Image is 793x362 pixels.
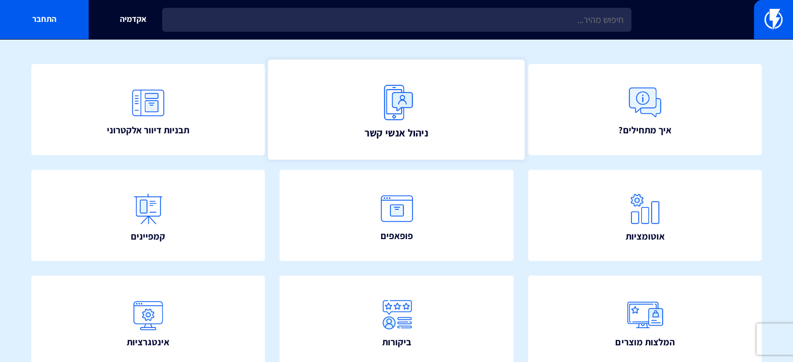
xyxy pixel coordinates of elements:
[107,123,189,137] span: תבניות דיוור אלקטרוני
[615,335,674,349] span: המלצות מוצרים
[31,64,265,155] a: תבניות דיוור אלקטרוני
[528,170,762,261] a: אוטומציות
[625,230,664,243] span: אוטומציות
[381,229,413,243] span: פופאפים
[382,335,411,349] span: ביקורות
[31,170,265,261] a: קמפיינים
[127,335,169,349] span: אינטגרציות
[364,125,428,140] span: ניהול אנשי קשר
[131,230,165,243] span: קמפיינים
[268,59,525,160] a: ניהול אנשי קשר
[528,64,762,155] a: איך מתחילים?
[279,170,513,261] a: פופאפים
[162,8,631,32] input: חיפוש מהיר...
[618,123,671,137] span: איך מתחילים?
